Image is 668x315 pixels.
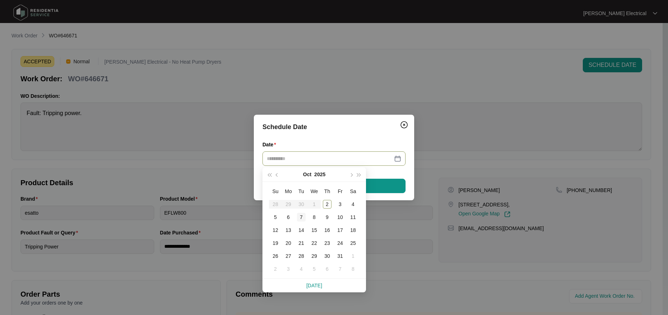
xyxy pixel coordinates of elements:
td: 2025-10-19 [269,237,282,250]
td: 2025-10-24 [334,237,347,250]
a: [DATE] [306,283,322,288]
div: 6 [323,265,331,273]
div: Schedule Date [262,122,406,132]
td: 2025-10-31 [334,250,347,262]
div: 16 [323,226,331,234]
div: 22 [310,239,319,247]
div: 5 [271,213,280,222]
div: 18 [349,226,357,234]
td: 2025-10-22 [308,237,321,250]
div: 19 [271,239,280,247]
div: 7 [336,265,344,273]
div: 12 [271,226,280,234]
div: 23 [323,239,331,247]
div: 31 [336,252,344,260]
td: 2025-10-23 [321,237,334,250]
td: 2025-11-06 [321,262,334,275]
div: 10 [336,213,344,222]
td: 2025-10-03 [334,198,347,211]
div: 5 [310,265,319,273]
div: 2 [271,265,280,273]
div: 15 [310,226,319,234]
div: 3 [336,200,344,209]
td: 2025-11-04 [295,262,308,275]
label: Date [262,141,279,148]
div: 6 [284,213,293,222]
td: 2025-10-13 [282,224,295,237]
td: 2025-10-18 [347,224,360,237]
div: 17 [336,226,344,234]
td: 2025-10-16 [321,224,334,237]
div: 28 [297,252,306,260]
div: 4 [349,200,357,209]
td: 2025-10-08 [308,211,321,224]
td: 2025-10-20 [282,237,295,250]
td: 2025-10-14 [295,224,308,237]
th: Sa [347,185,360,198]
div: 26 [271,252,280,260]
div: 3 [284,265,293,273]
td: 2025-11-03 [282,262,295,275]
td: 2025-10-09 [321,211,334,224]
td: 2025-10-28 [295,250,308,262]
div: 1 [349,252,357,260]
div: 24 [336,239,344,247]
div: 14 [297,226,306,234]
img: closeCircle [400,120,408,129]
td: 2025-11-01 [347,250,360,262]
td: 2025-10-05 [269,211,282,224]
td: 2025-10-17 [334,224,347,237]
button: Close [398,119,410,131]
th: Tu [295,185,308,198]
td: 2025-11-08 [347,262,360,275]
div: 7 [297,213,306,222]
div: 29 [310,252,319,260]
div: 30 [323,252,331,260]
div: 4 [297,265,306,273]
th: Mo [282,185,295,198]
div: 8 [310,213,319,222]
button: Oct [303,167,311,182]
div: 11 [349,213,357,222]
td: 2025-10-15 [308,224,321,237]
input: Date [267,155,393,163]
td: 2025-10-02 [321,198,334,211]
div: 2 [323,200,331,209]
td: 2025-10-21 [295,237,308,250]
button: 2025 [314,167,325,182]
div: 13 [284,226,293,234]
td: 2025-10-27 [282,250,295,262]
th: Su [269,185,282,198]
td: 2025-11-07 [334,262,347,275]
div: 8 [349,265,357,273]
td: 2025-10-11 [347,211,360,224]
th: Th [321,185,334,198]
td: 2025-10-26 [269,250,282,262]
th: Fr [334,185,347,198]
td: 2025-10-25 [347,237,360,250]
td: 2025-11-05 [308,262,321,275]
div: 21 [297,239,306,247]
div: 9 [323,213,331,222]
td: 2025-11-02 [269,262,282,275]
td: 2025-10-07 [295,211,308,224]
td: 2025-10-04 [347,198,360,211]
div: 25 [349,239,357,247]
td: 2025-10-30 [321,250,334,262]
td: 2025-10-10 [334,211,347,224]
div: 27 [284,252,293,260]
td: 2025-10-29 [308,250,321,262]
div: 20 [284,239,293,247]
th: We [308,185,321,198]
td: 2025-10-06 [282,211,295,224]
td: 2025-10-12 [269,224,282,237]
